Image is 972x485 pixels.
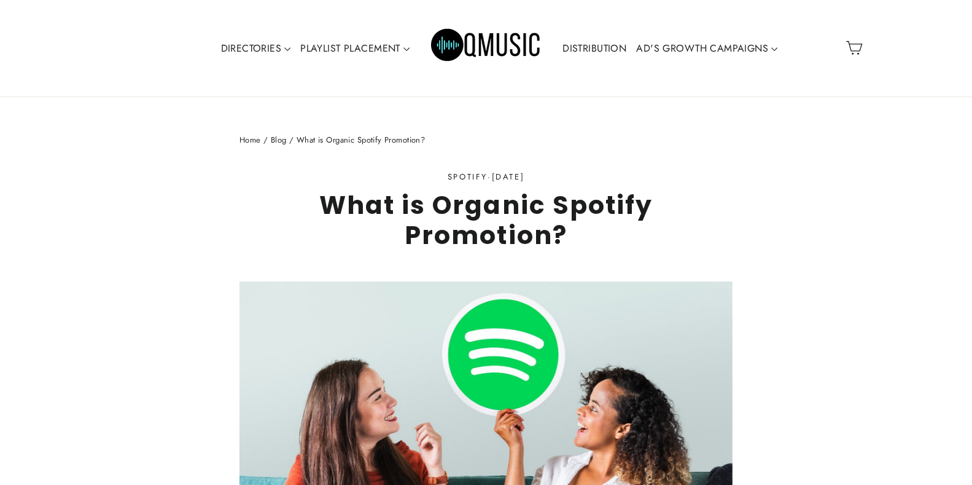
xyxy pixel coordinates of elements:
a: DISTRIBUTION [558,34,631,63]
span: / [289,134,294,146]
a: Blog [271,134,287,146]
nav: breadcrumbs [239,134,733,147]
div: · [239,171,733,184]
a: spotify [448,171,488,183]
h1: What is Organic Spotify Promotion? [239,190,733,250]
span: / [263,134,268,146]
img: Q Music Promotions [431,20,542,76]
time: [DATE] [492,171,525,183]
a: DIRECTORIES [216,34,296,63]
div: Primary [177,12,795,84]
a: Home [239,134,261,146]
span: What is Organic Spotify Promotion? [297,134,425,146]
a: PLAYLIST PLACEMENT [295,34,414,63]
a: AD'S GROWTH CAMPAIGNS [631,34,782,63]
